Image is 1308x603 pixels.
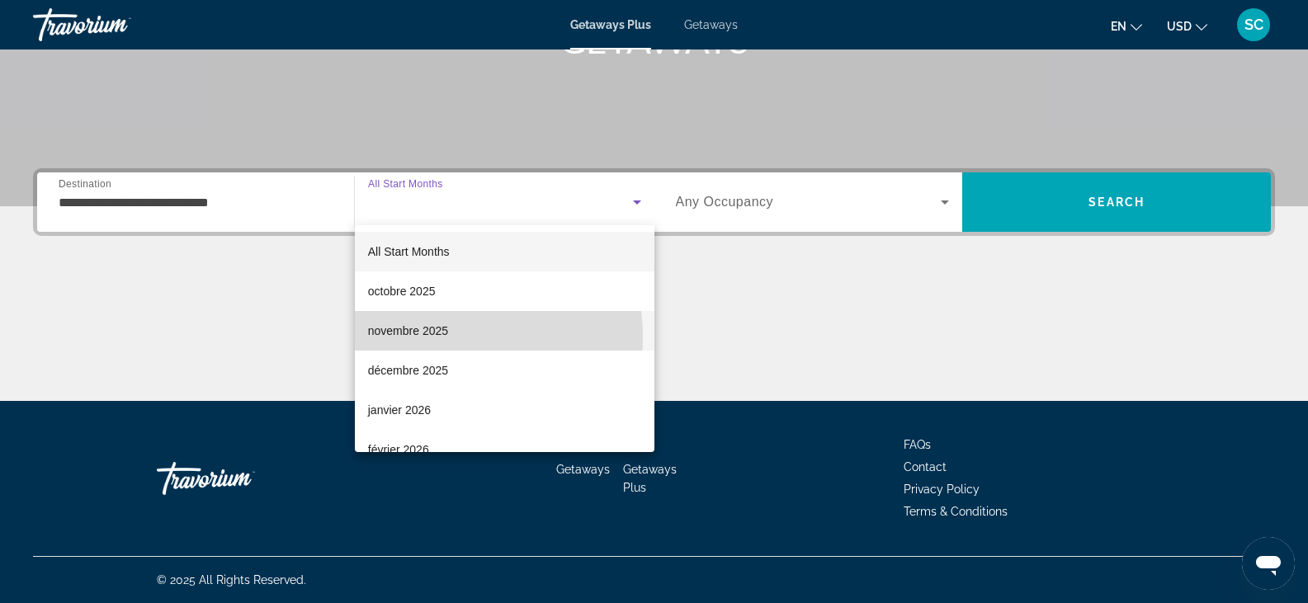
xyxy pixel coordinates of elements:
[368,245,450,258] span: All Start Months
[1242,537,1295,590] iframe: Bouton de lancement de la fenêtre de messagerie
[368,360,448,380] span: décembre 2025
[368,321,448,341] span: novembre 2025
[368,400,431,420] span: janvier 2026
[368,440,429,459] span: février 2026
[368,281,436,301] span: octobre 2025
